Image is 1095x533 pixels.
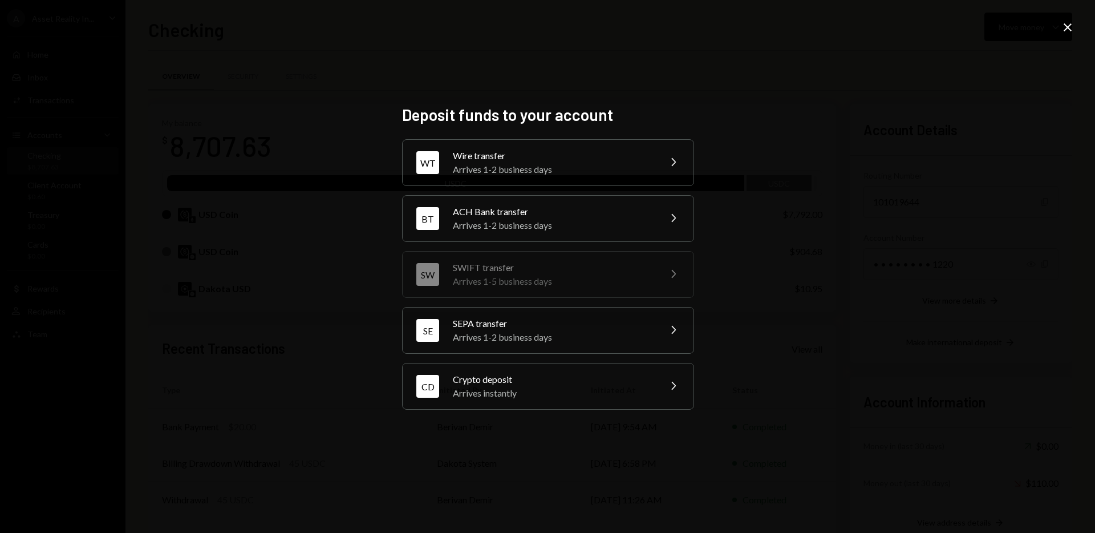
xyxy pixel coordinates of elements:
[453,261,652,274] div: SWIFT transfer
[402,104,693,126] h2: Deposit funds to your account
[453,163,652,176] div: Arrives 1-2 business days
[416,263,439,286] div: SW
[403,308,693,353] button: SESEPA transferArrives 1-2 business days
[453,219,652,232] div: Arrives 1-2 business days
[416,151,439,174] div: WT
[453,205,652,219] div: ACH Bank transfer
[416,319,439,342] div: SE
[403,140,693,185] button: WTWire transferArrives 1-2 business days
[453,373,652,386] div: Crypto deposit
[453,386,652,400] div: Arrives instantly
[403,364,693,409] button: CDCrypto depositArrives instantly
[453,317,652,330] div: SEPA transfer
[403,252,693,297] button: SWSWIFT transferArrives 1-5 business days
[453,274,652,288] div: Arrives 1-5 business days
[416,375,439,398] div: CD
[403,196,693,241] button: BTACH Bank transferArrives 1-2 business days
[453,330,652,344] div: Arrives 1-2 business days
[416,207,439,230] div: BT
[453,149,652,163] div: Wire transfer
